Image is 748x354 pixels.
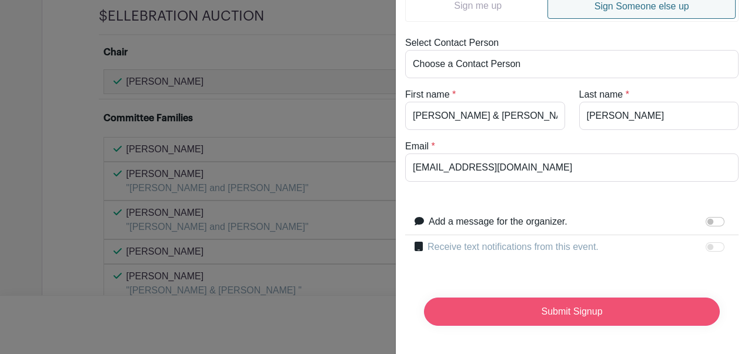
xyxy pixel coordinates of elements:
label: Email [405,139,429,153]
input: Submit Signup [424,298,720,326]
label: Receive text notifications from this event. [428,240,599,254]
label: Add a message for the organizer. [429,215,567,229]
label: First name [405,88,450,102]
label: Select Contact Person [405,36,499,50]
label: Last name [579,88,623,102]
